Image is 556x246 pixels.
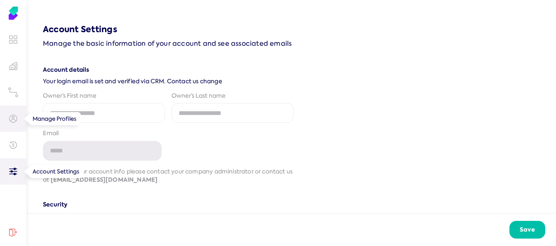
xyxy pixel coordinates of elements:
[172,92,294,100] div: Owner’s Last name
[509,221,546,239] button: Save
[43,200,294,209] h4: Security
[51,176,158,184] a: [EMAIL_ADDRESS][DOMAIN_NAME]
[43,167,294,184] p: To change your account info please contact your company administrator or contact us at
[43,77,294,85] span: Your login email is set and verified via CRM. Contact us change
[43,66,294,74] h3: Account details
[7,7,20,20] img: Soho Agent Portal Home
[43,23,294,35] h2: Account Settings
[43,129,162,138] div: Email
[43,92,165,100] div: Owner’s First name
[43,38,294,49] p: Manage the basic information of your account and see associated emails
